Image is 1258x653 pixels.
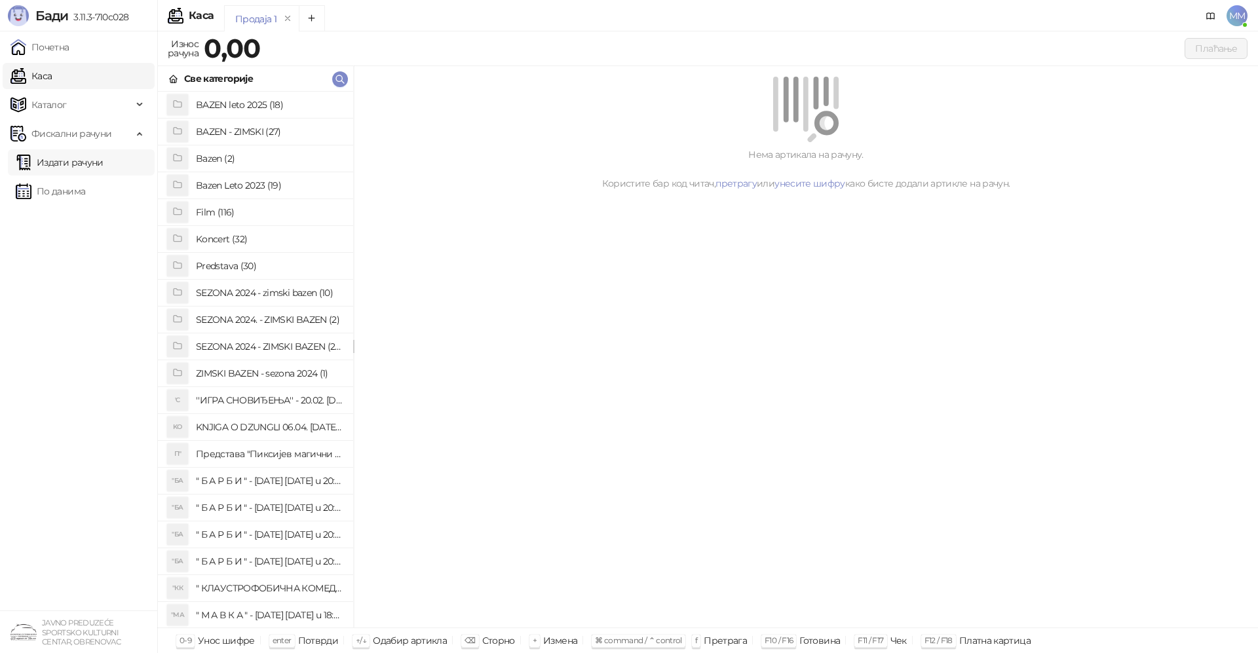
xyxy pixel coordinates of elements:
span: 0-9 [180,635,191,645]
div: Готовина [799,632,840,649]
h4: Представа "Пиксијев магични шоу" 20.09. [DATE] u 12:00:00 [196,443,343,464]
h4: BAZEN leto 2025 (18) [196,94,343,115]
div: "КК [167,578,188,599]
span: F11 / F17 [858,635,883,645]
span: f [695,635,697,645]
div: Сторно [482,632,515,649]
div: Платна картица [959,632,1031,649]
button: remove [279,13,296,24]
div: "БА [167,551,188,572]
h4: " М А В К А " - [DATE] [DATE] u 18:00:00 [196,605,343,625]
div: "БА [167,497,188,518]
div: KO [167,417,188,438]
img: Logo [8,5,29,26]
span: Каталог [31,92,67,118]
small: JAVNO PREDUZEĆE SPORTSKO KULTURNI CENTAR, OBRENOVAC [42,618,121,646]
div: Потврди [298,632,339,649]
h4: SEZONA 2024 - ZIMSKI BAZEN (28) [196,336,343,357]
span: enter [273,635,292,645]
a: По данима [16,178,85,204]
h4: Predstava (30) [196,255,343,276]
button: Плаћање [1185,38,1248,59]
h4: Bazen (2) [196,148,343,169]
div: Износ рачуна [165,35,201,62]
div: grid [158,92,353,627]
h4: SEZONA 2024. - ZIMSKI BAZEN (2) [196,309,343,330]
div: Каса [189,10,214,21]
div: П" [167,443,188,464]
a: Каса [10,63,52,89]
strong: 0,00 [204,32,260,64]
h4: " Б А Р Б И " - [DATE] [DATE] u 20:00:00 [196,551,343,572]
h4: Bazen Leto 2023 (19) [196,175,343,196]
div: Све категорије [184,71,253,86]
h4: " КЛАУСТРОФОБИЧНА КОМЕДИЈА"-[DATE] [DATE] u 20:00:00 [196,578,343,599]
h4: " Б А Р Б И " - [DATE] [DATE] u 20:00:00 [196,470,343,491]
span: + [533,635,537,645]
div: "БА [167,524,188,545]
div: "БА [167,470,188,491]
button: Add tab [299,5,325,31]
div: Претрага [704,632,747,649]
a: Документација [1200,5,1221,26]
span: Фискални рачуни [31,121,111,147]
h4: " Б А Р Б И " - [DATE] [DATE] u 20:00:00 [196,497,343,518]
div: 'С [167,390,188,411]
a: унесите шифру [774,177,845,189]
span: F10 / F16 [765,635,793,645]
span: F12 / F18 [924,635,953,645]
div: Нема артикала на рачуну. Користите бар код читач, или како бисте додали артикле на рачун. [370,147,1242,191]
div: Одабир артикла [373,632,447,649]
a: Почетна [10,34,69,60]
span: 3.11.3-710c028 [68,11,128,23]
h4: ''ИГРА СНОВИЂЕЊА'' - 20.02. [DATE] u 19:00:00 [196,390,343,411]
div: Продаја 1 [235,12,276,26]
h4: KNJIGA O DZUNGLI 06.04. [DATE] u 18:00:00 [196,417,343,438]
h4: Koncert (32) [196,229,343,250]
span: Бади [35,8,68,24]
span: MM [1227,5,1248,26]
img: 64x64-companyLogo-4a28e1f8-f217-46d7-badd-69a834a81aaf.png [10,619,37,645]
a: претрагу [715,177,757,189]
a: Издати рачуни [16,149,104,176]
div: Измена [543,632,577,649]
h4: " Б А Р Б И " - [DATE] [DATE] u 20:00:00 [196,524,343,545]
div: Унос шифре [198,632,255,649]
h4: SEZONA 2024 - zimski bazen (10) [196,282,343,303]
h4: BAZEN - ZIMSKI (27) [196,121,343,142]
span: ⌫ [465,635,475,645]
h4: Film (116) [196,202,343,223]
h4: ZIMSKI BAZEN - sezona 2024 (1) [196,363,343,384]
div: "МА [167,605,188,625]
span: ⌘ command / ⌃ control [595,635,682,645]
span: ↑/↓ [356,635,366,645]
div: Чек [890,632,907,649]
